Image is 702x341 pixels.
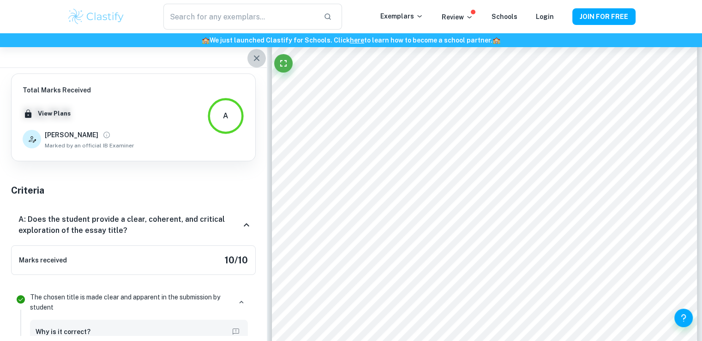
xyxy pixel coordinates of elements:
[163,4,316,30] input: Search for any exemplars...
[492,13,517,20] a: Schools
[36,107,73,121] button: View Plans
[223,110,228,122] div: A
[229,325,242,338] button: Report mistake/confusion
[100,128,113,141] button: View full profile
[23,85,134,95] h6: Total Marks Received
[30,292,231,312] p: The chosen title is made clear and apparent in the submission by student
[350,37,364,44] a: here
[492,37,500,44] span: 🏫
[380,11,423,21] p: Exemplars
[45,141,134,150] span: Marked by an official IB Examiner
[572,8,636,25] button: JOIN FOR FREE
[15,294,26,305] svg: Correct
[674,309,693,327] button: Help and Feedback
[536,13,554,20] a: Login
[274,54,293,73] button: Fullscreen
[45,130,98,140] h6: [PERSON_NAME]
[11,205,256,245] div: A: Does the student provide a clear, coherent, and critical exploration of the essay title?
[2,35,700,45] h6: We just launched Clastify for Schools. Click to learn how to become a school partner.
[11,183,256,197] h5: Criteria
[442,12,473,22] p: Review
[36,327,90,337] h6: Why is it correct?
[19,255,67,265] h6: Marks received
[225,253,248,267] h5: 10 / 10
[202,37,210,44] span: 🏫
[67,7,126,26] img: Clastify logo
[18,214,241,236] h6: A: Does the student provide a clear, coherent, and critical exploration of the essay title?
